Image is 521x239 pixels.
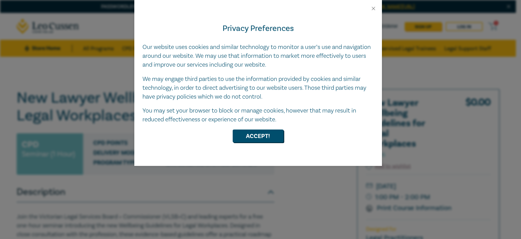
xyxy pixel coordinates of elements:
[233,130,284,142] button: Accept!
[142,22,374,35] h4: Privacy Preferences
[142,106,374,124] p: You may set your browser to block or manage cookies, however that may result in reduced effective...
[142,75,374,101] p: We may engage third parties to use the information provided by cookies and similar technology, in...
[142,43,374,69] p: Our website uses cookies and similar technology to monitor a user’s use and navigation around our...
[370,5,377,12] button: Close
